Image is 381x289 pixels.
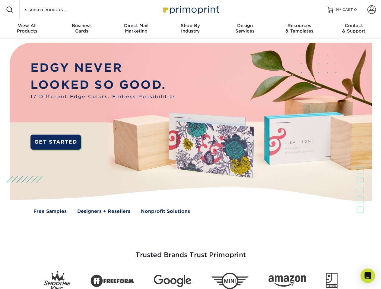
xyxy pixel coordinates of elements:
img: Primoprint [160,3,221,16]
span: 17 Different Edge Colors. Endless Possibilities. [30,93,178,100]
a: Nonprofit Solutions [141,208,190,215]
span: Contact [327,23,381,28]
p: EDGY NEVER [30,59,178,76]
a: BusinessCards [54,19,109,39]
span: Business [54,23,109,28]
a: Free Samples [33,208,67,215]
span: Direct Mail [109,23,163,28]
span: 0 [354,8,357,12]
div: Services [218,23,272,34]
p: LOOKED SO GOOD. [30,76,178,94]
iframe: Google Customer Reviews [2,271,51,287]
span: MY CART [336,7,353,12]
a: Contact& Support [327,19,381,39]
a: Direct MailMarketing [109,19,163,39]
div: & Templates [272,23,326,34]
a: DesignServices [218,19,272,39]
div: Cards [54,23,109,34]
a: Resources& Templates [272,19,326,39]
span: Resources [272,23,326,28]
h3: Trusted Brands Trust Primoprint [14,237,367,266]
span: Shop By [163,23,217,28]
img: Goodwill [326,273,338,289]
img: Amazon [268,275,306,287]
div: Marketing [109,23,163,34]
img: Google [154,275,191,287]
div: Open Intercom Messenger [360,269,375,283]
div: Industry [163,23,217,34]
a: Designers + Resellers [77,208,130,215]
input: SEARCH PRODUCTS..... [24,6,83,13]
div: & Support [327,23,381,34]
a: GET STARTED [30,135,81,150]
span: Design [218,23,272,28]
a: Shop ByIndustry [163,19,217,39]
